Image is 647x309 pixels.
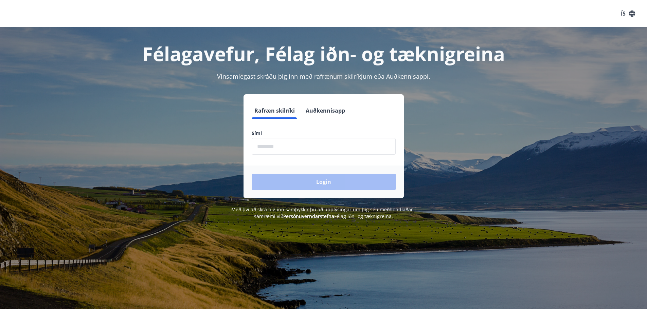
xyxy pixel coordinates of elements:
button: ÍS [617,7,639,20]
span: Með því að skrá þig inn samþykkir þú að upplýsingar um þig séu meðhöndlaðar í samræmi við Félag i... [231,206,416,219]
span: Vinsamlegast skráðu þig inn með rafrænum skilríkjum eða Auðkennisappi. [217,72,430,80]
label: Sími [252,130,396,137]
button: Auðkennisapp [303,102,348,119]
button: Rafræn skilríki [252,102,298,119]
a: Persónuverndarstefna [283,213,334,219]
h1: Félagavefur, Félag iðn- og tæknigreina [87,41,560,66]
